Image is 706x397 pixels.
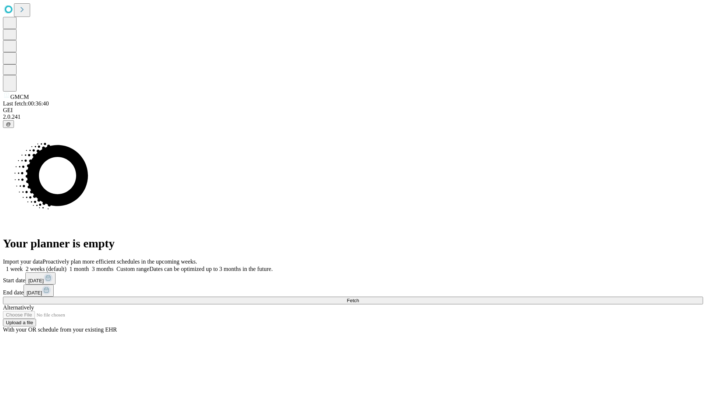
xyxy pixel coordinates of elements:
[3,237,703,250] h1: Your planner is empty
[92,266,114,272] span: 3 months
[25,272,56,285] button: [DATE]
[3,272,703,285] div: Start date
[43,258,197,265] span: Proactively plan more efficient schedules in the upcoming weeks.
[117,266,149,272] span: Custom range
[3,258,43,265] span: Import your data
[149,266,272,272] span: Dates can be optimized up to 3 months in the future.
[3,107,703,114] div: GEI
[10,94,29,100] span: GMCM
[3,285,703,297] div: End date
[3,114,703,120] div: 2.0.241
[26,266,67,272] span: 2 weeks (default)
[69,266,89,272] span: 1 month
[3,100,49,107] span: Last fetch: 00:36:40
[347,298,359,303] span: Fetch
[24,285,54,297] button: [DATE]
[26,290,42,296] span: [DATE]
[3,120,14,128] button: @
[28,278,44,283] span: [DATE]
[3,326,117,333] span: With your OR schedule from your existing EHR
[3,319,36,326] button: Upload a file
[6,121,11,127] span: @
[6,266,23,272] span: 1 week
[3,297,703,304] button: Fetch
[3,304,34,311] span: Alternatively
